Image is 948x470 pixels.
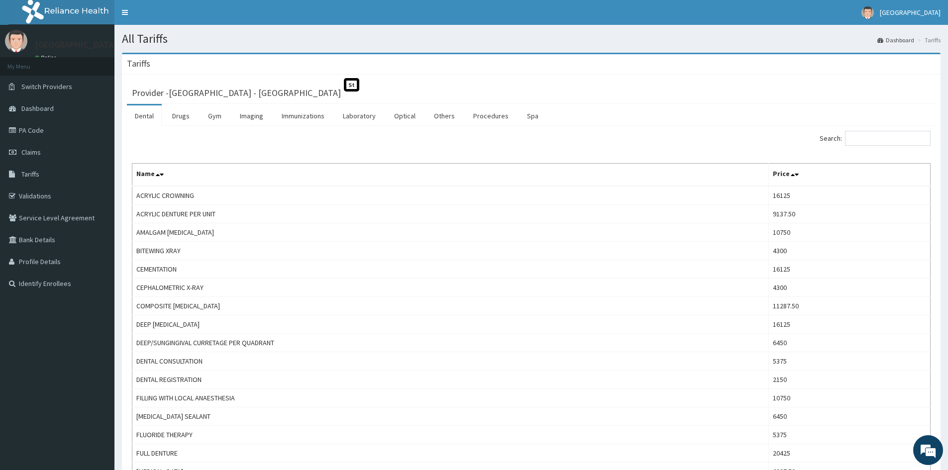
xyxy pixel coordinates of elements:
[200,105,229,126] a: Gym
[386,105,423,126] a: Optical
[132,426,769,444] td: FLUORIDE THERAPY
[769,352,931,371] td: 5375
[232,105,271,126] a: Imaging
[164,105,198,126] a: Drugs
[127,59,150,68] h3: Tariffs
[880,8,941,17] span: [GEOGRAPHIC_DATA]
[769,186,931,205] td: 16125
[5,30,27,52] img: User Image
[274,105,332,126] a: Immunizations
[21,170,39,179] span: Tariffs
[769,223,931,242] td: 10750
[769,334,931,352] td: 6450
[132,352,769,371] td: DENTAL CONSULTATION
[132,334,769,352] td: DEEP/SUNGINGIVAL CURRETAGE PER QUADRANT
[465,105,517,126] a: Procedures
[769,426,931,444] td: 5375
[132,444,769,463] td: FULL DENTURE
[35,54,59,61] a: Online
[132,279,769,297] td: CEPHALOMETRIC X-RAY
[132,297,769,315] td: COMPOSITE [MEDICAL_DATA]
[915,36,941,44] li: Tariffs
[132,407,769,426] td: [MEDICAL_DATA] SEALANT
[877,36,914,44] a: Dashboard
[769,279,931,297] td: 4300
[769,315,931,334] td: 16125
[426,105,463,126] a: Others
[132,205,769,223] td: ACRYLIC DENTURE PER UNIT
[769,444,931,463] td: 20425
[132,260,769,279] td: CEMENTATION
[820,131,931,146] label: Search:
[769,389,931,407] td: 10750
[769,205,931,223] td: 9137.50
[122,32,941,45] h1: All Tariffs
[769,371,931,389] td: 2150
[769,164,931,187] th: Price
[132,389,769,407] td: FILLING WITH LOCAL ANAESTHESIA
[21,104,54,113] span: Dashboard
[344,78,359,92] span: St
[769,297,931,315] td: 11287.50
[132,315,769,334] td: DEEP [MEDICAL_DATA]
[21,82,72,91] span: Switch Providers
[132,371,769,389] td: DENTAL REGISTRATION
[769,407,931,426] td: 6450
[132,164,769,187] th: Name
[335,105,384,126] a: Laboratory
[861,6,874,19] img: User Image
[132,242,769,260] td: BITEWING XRAY
[769,260,931,279] td: 16125
[21,148,41,157] span: Claims
[845,131,931,146] input: Search:
[132,223,769,242] td: AMALGAM [MEDICAL_DATA]
[127,105,162,126] a: Dental
[132,186,769,205] td: ACRYLIC CROWNING
[769,242,931,260] td: 4300
[132,89,341,97] h3: Provider - [GEOGRAPHIC_DATA] - [GEOGRAPHIC_DATA]
[35,40,117,49] p: [GEOGRAPHIC_DATA]
[519,105,546,126] a: Spa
